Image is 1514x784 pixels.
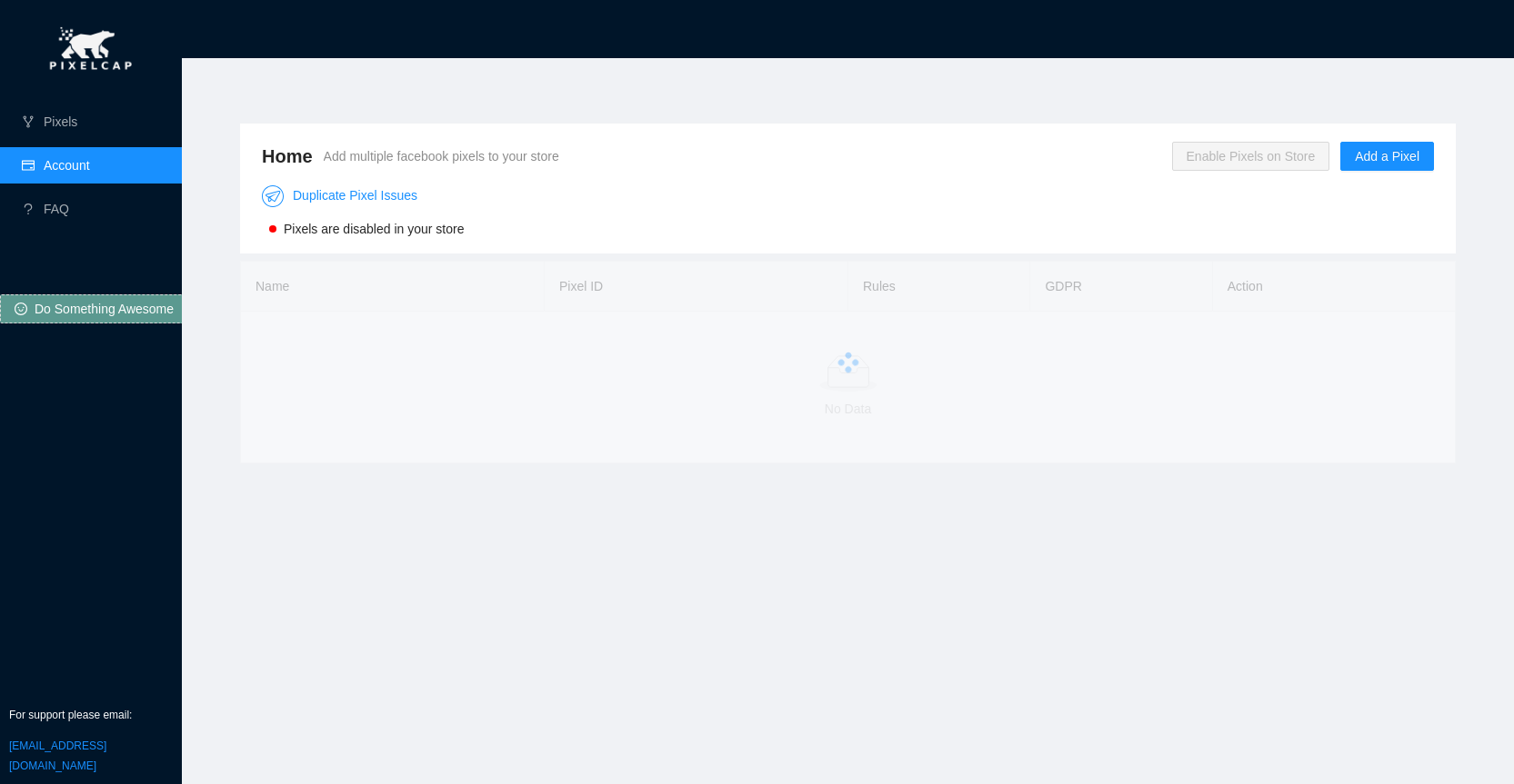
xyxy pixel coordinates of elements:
[284,222,464,236] span: Pixels are disabled in your store
[1340,142,1434,171] button: Add a Pixel
[324,146,559,166] span: Add multiple facebook pixels to your store
[9,707,173,724] p: For support please email:
[37,18,145,82] img: pixel-cap.png
[35,299,174,319] span: Do Something Awesome
[262,188,417,203] a: Duplicate Pixel Issues
[44,202,69,216] a: FAQ
[15,303,27,317] span: smile
[44,114,77,129] a: Pixels
[1355,146,1419,166] span: Add a Pixel
[9,739,106,772] a: [EMAIL_ADDRESS][DOMAIN_NAME]
[262,185,284,207] img: Duplicate Pixel Issues
[44,158,90,173] a: Account
[262,142,313,171] span: Home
